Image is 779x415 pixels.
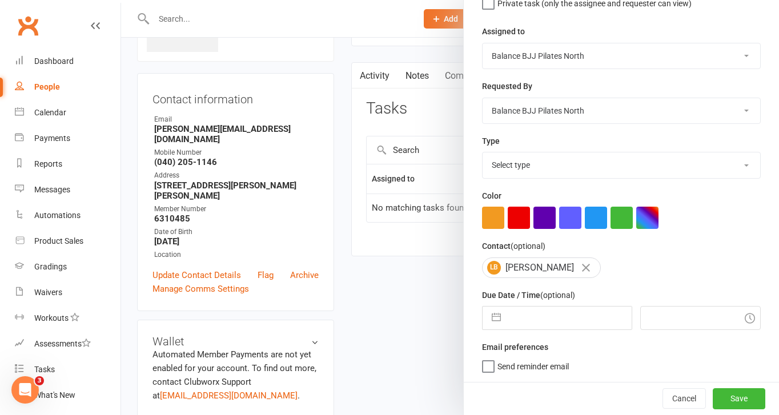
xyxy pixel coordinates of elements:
[15,49,121,74] a: Dashboard
[482,25,525,38] label: Assigned to
[497,358,569,371] span: Send reminder email
[15,382,121,408] a: What's New
[34,159,62,168] div: Reports
[15,74,121,100] a: People
[34,313,69,323] div: Workouts
[15,254,121,280] a: Gradings
[15,151,121,177] a: Reports
[34,390,75,400] div: What's New
[487,261,501,275] span: LB
[15,280,121,305] a: Waivers
[482,289,575,301] label: Due Date / Time
[34,211,81,220] div: Automations
[713,388,765,409] button: Save
[15,331,121,357] a: Assessments
[34,57,74,66] div: Dashboard
[15,203,121,228] a: Automations
[34,365,55,374] div: Tasks
[482,257,601,278] div: [PERSON_NAME]
[15,177,121,203] a: Messages
[482,80,532,92] label: Requested By
[15,228,121,254] a: Product Sales
[15,357,121,382] a: Tasks
[482,341,548,353] label: Email preferences
[15,126,121,151] a: Payments
[15,305,121,331] a: Workouts
[34,134,70,143] div: Payments
[34,339,91,348] div: Assessments
[15,100,121,126] a: Calendar
[482,135,500,147] label: Type
[34,82,60,91] div: People
[34,236,83,245] div: Product Sales
[14,11,42,40] a: Clubworx
[35,376,44,385] span: 3
[511,241,545,251] small: (optional)
[11,376,39,404] iframe: Intercom live chat
[34,108,66,117] div: Calendar
[34,288,62,297] div: Waivers
[540,291,575,300] small: (optional)
[34,185,70,194] div: Messages
[482,190,501,202] label: Color
[662,388,706,409] button: Cancel
[34,262,67,271] div: Gradings
[482,240,545,252] label: Contact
